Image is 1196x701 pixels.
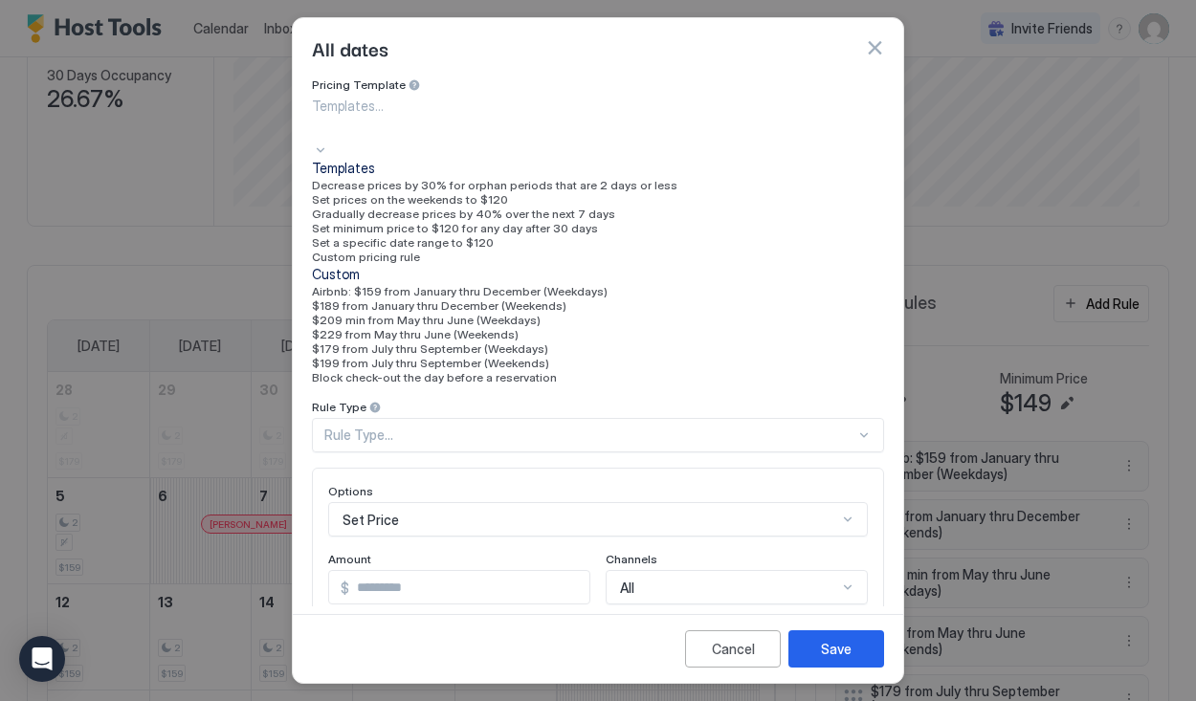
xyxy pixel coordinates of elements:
[312,207,615,221] span: Gradually decrease prices by 40% over the next 7 days
[606,552,657,566] span: Channels
[685,630,781,668] button: Cancel
[821,639,852,659] div: Save
[312,235,494,250] span: Set a specific date range to $120
[620,580,634,597] span: All
[312,33,388,62] span: All dates
[312,341,548,356] span: $179 from July thru September (Weekdays)
[312,327,519,341] span: $229 from May thru June (Weekends)
[312,400,366,414] span: Rule Type
[788,630,884,668] button: Save
[312,298,566,313] span: $189 from January thru December (Weekends)
[712,639,755,659] div: Cancel
[19,636,65,682] div: Open Intercom Messenger
[312,313,541,327] span: $209 min from May thru June (Weekdays)
[349,571,589,603] input: Input Field
[341,580,349,597] span: $
[312,77,406,92] span: Pricing Template
[312,264,884,284] div: Custom
[312,370,557,384] span: Block check-out the day before a reservation
[324,427,855,444] div: Rule Type...
[328,552,371,566] span: Amount
[312,178,677,192] span: Decrease prices by 30% for orphan periods that are 2 days or less
[312,284,608,298] span: Airbnb: $159 from January thru December (Weekdays)
[312,250,420,264] span: Custom pricing rule
[343,512,399,529] span: Set Price
[312,221,598,235] span: Set minimum price to $120 for any day after 30 days
[312,158,884,178] div: Templates
[312,96,884,116] div: Templates...
[312,192,508,207] span: Set prices on the weekends to $120
[312,356,549,370] span: $199 from July thru September (Weekends)
[328,484,373,498] span: Options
